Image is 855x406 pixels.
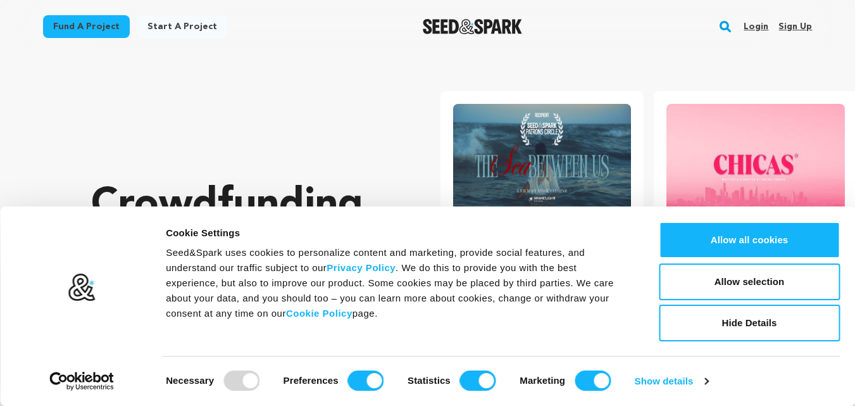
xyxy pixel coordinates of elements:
button: Allow all cookies [659,222,840,258]
strong: Preferences [284,375,339,386]
a: Privacy Policy [327,262,396,273]
img: Seed&Spark Logo Dark Mode [423,19,522,34]
a: Usercentrics Cookiebot - opens in a new window [27,372,137,391]
a: Fund a project [43,15,130,38]
strong: Necessary [166,375,214,386]
div: Seed&Spark uses cookies to personalize content and marketing, provide social features, and unders... [166,245,630,321]
button: Allow selection [659,263,840,300]
legend: Consent Selection [165,365,166,366]
button: Hide Details [659,305,840,341]
img: The Sea Between Us image [453,104,632,225]
img: CHICAS Pilot image [666,104,845,225]
a: Sign up [778,16,812,37]
a: Seed&Spark Homepage [423,19,522,34]
a: Login [744,16,768,37]
div: Cookie Settings [166,225,630,241]
a: Cookie Policy [286,308,353,319]
a: Show details [635,372,708,391]
p: Crowdfunding that . [91,181,390,333]
img: logo [68,273,96,302]
strong: Marketing [520,375,565,386]
a: Start a project [137,15,227,38]
strong: Statistics [408,375,451,386]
